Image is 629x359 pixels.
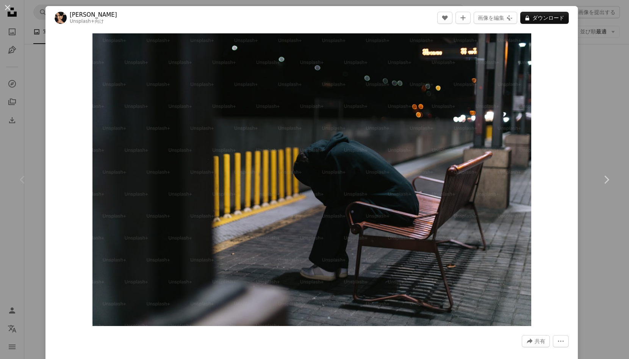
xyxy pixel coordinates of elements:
button: いいね！ [437,12,452,24]
img: 頭を下げてベンチに座っている人 [92,33,531,326]
button: このビジュアルを共有する [522,335,550,347]
a: [PERSON_NAME] [70,11,117,19]
button: この画像でズームインする [92,33,531,326]
button: 画像を編集 [474,12,517,24]
button: ダウンロード [520,12,569,24]
div: 向け [70,19,117,25]
span: 共有 [535,335,545,347]
img: Meg Aghamyanのプロフィールを見る [55,12,67,24]
button: コレクションに追加する [455,12,471,24]
a: Unsplash+ [70,19,95,24]
a: 次へ [584,143,629,216]
button: その他のアクション [553,335,569,347]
